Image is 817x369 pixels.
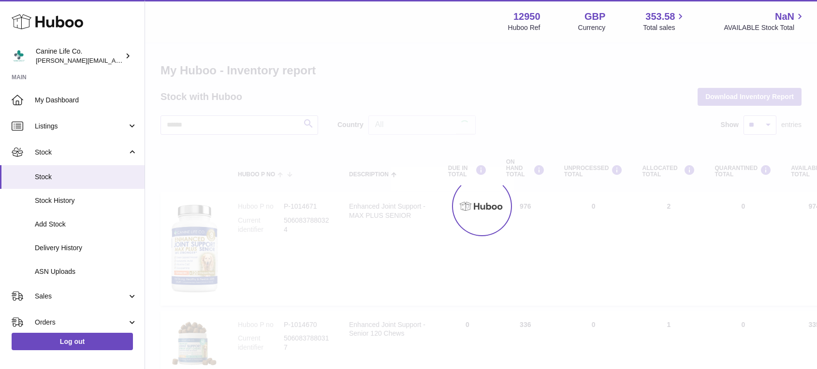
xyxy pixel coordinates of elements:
[584,10,605,23] strong: GBP
[775,10,794,23] span: NaN
[578,23,606,32] div: Currency
[513,10,540,23] strong: 12950
[35,318,127,327] span: Orders
[35,148,127,157] span: Stock
[35,220,137,229] span: Add Stock
[508,23,540,32] div: Huboo Ref
[645,10,675,23] span: 353.58
[35,96,137,105] span: My Dashboard
[36,47,123,65] div: Canine Life Co.
[724,23,805,32] span: AVAILABLE Stock Total
[724,10,805,32] a: NaN AVAILABLE Stock Total
[12,49,26,63] img: kevin@clsgltd.co.uk
[35,243,137,253] span: Delivery History
[643,23,686,32] span: Total sales
[35,172,137,182] span: Stock
[12,333,133,350] a: Log out
[36,57,194,64] span: [PERSON_NAME][EMAIL_ADDRESS][DOMAIN_NAME]
[35,267,137,276] span: ASN Uploads
[643,10,686,32] a: 353.58 Total sales
[35,292,127,301] span: Sales
[35,196,137,205] span: Stock History
[35,122,127,131] span: Listings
